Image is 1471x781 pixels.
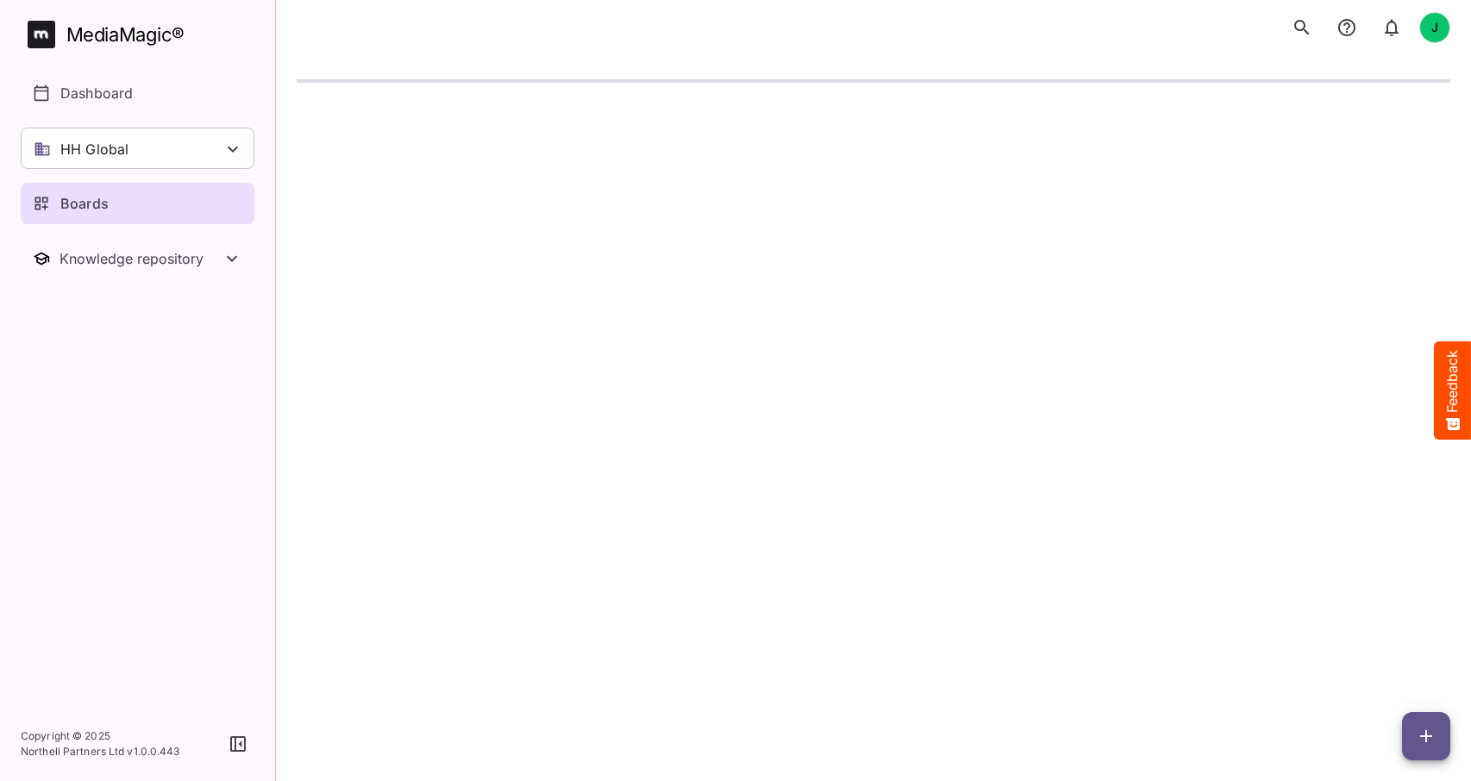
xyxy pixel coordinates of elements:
nav: Knowledge repository [21,238,254,279]
button: Toggle Knowledge repository [21,238,254,279]
button: Feedback [1434,341,1471,440]
p: Boards [60,193,109,214]
a: Boards [21,183,254,224]
a: MediaMagic® [28,21,254,48]
button: notifications [1374,10,1409,45]
a: Dashboard [21,72,254,114]
div: Knowledge repository [59,250,222,267]
p: Northell Partners Ltd v 1.0.0.443 [21,744,180,759]
p: Dashboard [60,83,133,103]
div: J [1419,12,1450,43]
p: Copyright © 2025 [21,728,180,744]
button: notifications [1330,10,1364,45]
p: HH Global [60,139,128,159]
div: MediaMagic ® [66,21,185,49]
button: search [1285,10,1319,45]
